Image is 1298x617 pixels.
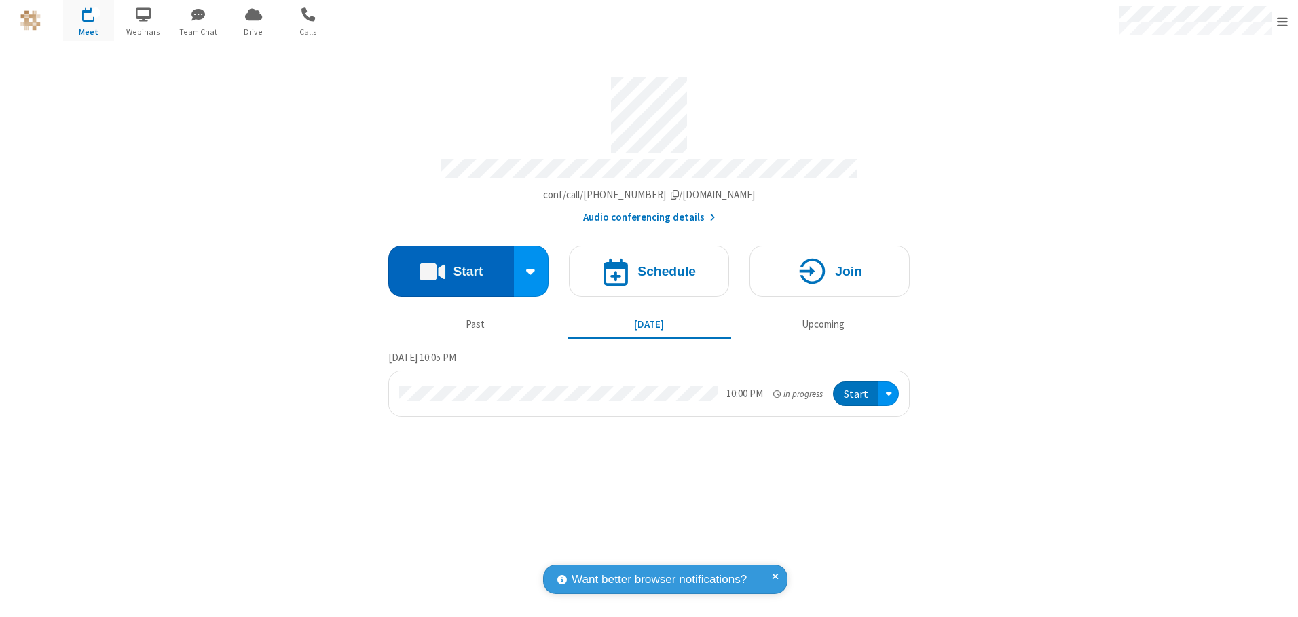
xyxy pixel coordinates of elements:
[543,188,756,201] span: Copy my meeting room link
[568,312,731,337] button: [DATE]
[283,26,334,38] span: Calls
[749,246,910,297] button: Join
[572,571,747,588] span: Want better browser notifications?
[773,388,823,400] em: in progress
[63,26,114,38] span: Meet
[543,187,756,203] button: Copy my meeting room linkCopy my meeting room link
[388,351,456,364] span: [DATE] 10:05 PM
[388,350,910,417] section: Today's Meetings
[453,265,483,278] h4: Start
[228,26,279,38] span: Drive
[388,67,910,225] section: Account details
[514,246,549,297] div: Start conference options
[878,381,899,407] div: Open menu
[583,210,716,225] button: Audio conferencing details
[726,386,763,402] div: 10:00 PM
[173,26,224,38] span: Team Chat
[92,7,100,18] div: 1
[833,381,878,407] button: Start
[741,312,905,337] button: Upcoming
[118,26,169,38] span: Webinars
[388,246,514,297] button: Start
[20,10,41,31] img: QA Selenium DO NOT DELETE OR CHANGE
[835,265,862,278] h4: Join
[637,265,696,278] h4: Schedule
[569,246,729,297] button: Schedule
[394,312,557,337] button: Past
